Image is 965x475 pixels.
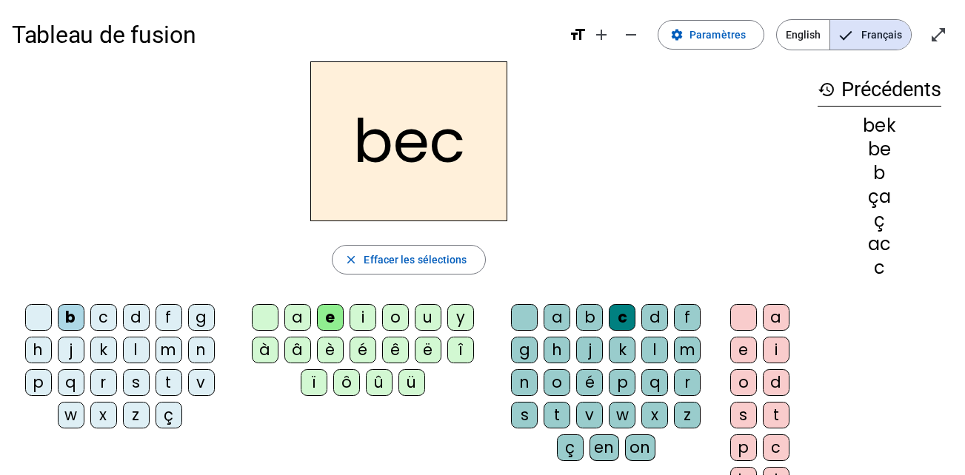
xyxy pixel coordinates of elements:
div: é [576,369,603,396]
div: z [123,402,150,428]
div: p [25,369,52,396]
div: m [156,337,182,363]
mat-icon: open_in_full [929,26,947,44]
div: x [90,402,117,428]
div: î [447,337,474,363]
div: é [350,337,376,363]
div: s [511,402,538,428]
mat-icon: add [592,26,610,44]
div: û [366,369,393,396]
div: i [350,304,376,331]
div: k [609,337,635,363]
div: ï [301,369,327,396]
div: ç [818,212,941,229]
div: o [382,304,409,331]
mat-icon: remove [622,26,640,44]
button: Paramètres [658,20,764,50]
div: bek [818,117,941,135]
div: ô [333,369,360,396]
div: g [188,304,215,331]
div: g [511,337,538,363]
div: l [123,337,150,363]
div: d [641,304,668,331]
div: ç [156,402,182,428]
div: f [674,304,701,331]
div: c [763,434,789,461]
span: English [777,20,829,50]
div: en [590,434,619,461]
div: c [609,304,635,331]
div: x [641,402,668,428]
div: be [818,141,941,158]
div: on [625,434,655,461]
div: n [511,369,538,396]
div: p [730,434,757,461]
div: a [284,304,311,331]
button: Entrer en plein écran [924,20,953,50]
mat-icon: format_size [569,26,587,44]
div: v [576,402,603,428]
span: Français [830,20,911,50]
mat-button-toggle-group: Language selection [776,19,912,50]
div: à [252,337,278,363]
div: o [730,369,757,396]
button: Diminuer la taille de la police [616,20,646,50]
div: ü [398,369,425,396]
div: q [58,369,84,396]
h1: Tableau de fusion [12,11,557,58]
div: t [156,369,182,396]
div: u [415,304,441,331]
div: j [576,337,603,363]
div: j [58,337,84,363]
div: b [576,304,603,331]
span: Paramètres [689,26,746,44]
div: w [58,402,84,428]
h3: Précédents [818,73,941,107]
div: h [544,337,570,363]
button: Effacer les sélections [332,245,485,274]
div: s [123,369,150,396]
mat-icon: settings [670,28,684,41]
mat-icon: history [818,81,835,98]
div: ê [382,337,409,363]
div: e [317,304,344,331]
div: d [763,369,789,396]
div: ç [557,434,584,461]
div: c [818,259,941,277]
div: d [123,304,150,331]
div: è [317,337,344,363]
button: Augmenter la taille de la police [587,20,616,50]
div: ac [818,235,941,253]
div: b [58,304,84,331]
span: Effacer les sélections [364,251,467,269]
div: k [90,337,117,363]
div: m [674,337,701,363]
h2: bec [310,61,507,221]
div: z [674,402,701,428]
div: t [544,402,570,428]
div: a [763,304,789,331]
div: p [609,369,635,396]
div: â [284,337,311,363]
div: f [156,304,182,331]
div: a [544,304,570,331]
div: e [730,337,757,363]
div: l [641,337,668,363]
div: w [609,402,635,428]
div: c [90,304,117,331]
div: v [188,369,215,396]
mat-icon: close [344,253,358,266]
div: y [447,304,474,331]
div: ça [818,188,941,206]
div: o [544,369,570,396]
div: r [674,369,701,396]
div: n [188,337,215,363]
div: b [818,164,941,182]
div: ë [415,337,441,363]
div: t [763,402,789,428]
div: i [763,337,789,363]
div: h [25,337,52,363]
div: s [730,402,757,428]
div: r [90,369,117,396]
div: q [641,369,668,396]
